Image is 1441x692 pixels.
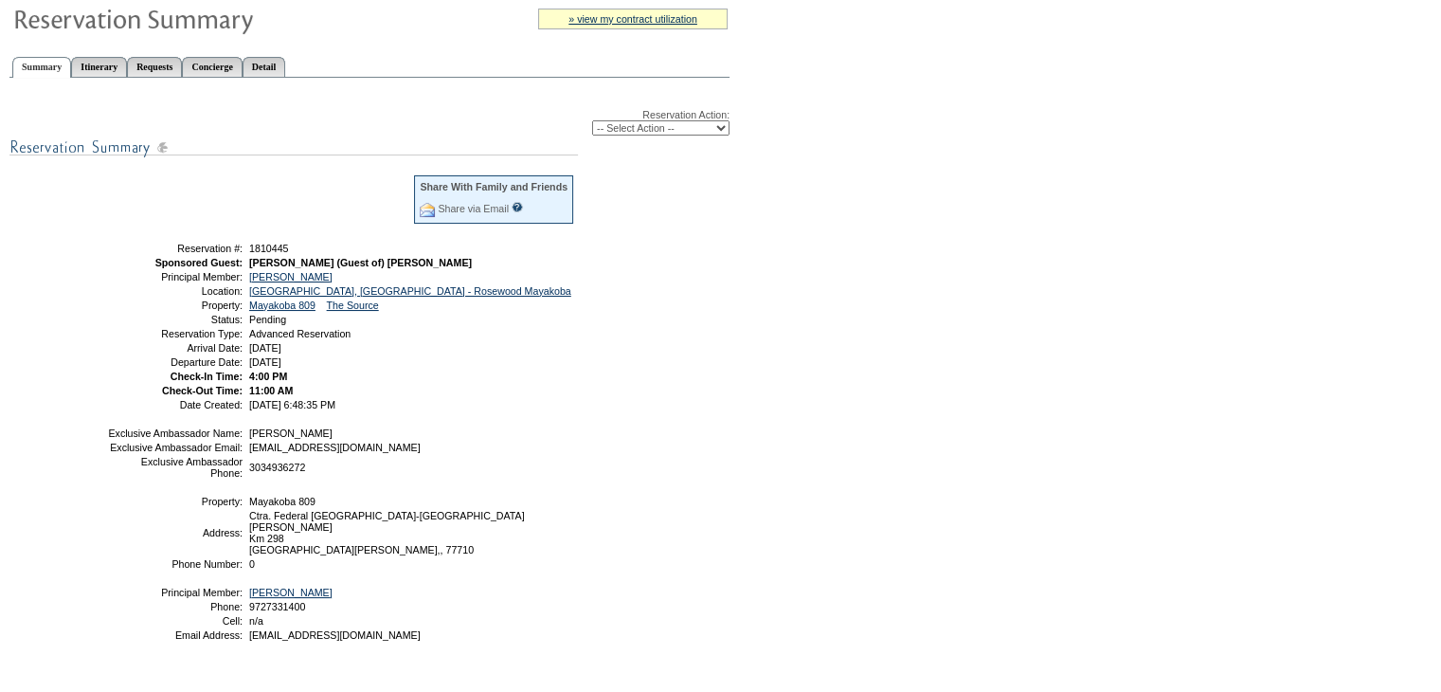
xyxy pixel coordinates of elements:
[249,615,263,627] span: n/a
[107,300,243,311] td: Property:
[107,356,243,368] td: Departure Date:
[107,615,243,627] td: Cell:
[249,462,305,473] span: 3034936272
[107,428,243,439] td: Exclusive Ambassador Name:
[249,385,293,396] span: 11:00 AM
[107,243,243,254] td: Reservation #:
[249,601,305,612] span: 9727331400
[107,314,243,325] td: Status:
[107,399,243,410] td: Date Created:
[249,399,335,410] span: [DATE] 6:48:35 PM
[107,456,243,479] td: Exclusive Ambassador Phone:
[327,300,379,311] a: The Source
[162,385,243,396] strong: Check-Out Time:
[107,271,243,282] td: Principal Member:
[107,558,243,570] td: Phone Number:
[9,136,578,159] img: subTtlResSummary.gif
[107,496,243,507] td: Property:
[171,371,243,382] strong: Check-In Time:
[249,271,333,282] a: [PERSON_NAME]
[249,510,525,555] span: Ctra. Federal [GEOGRAPHIC_DATA]-[GEOGRAPHIC_DATA][PERSON_NAME] Km 298 [GEOGRAPHIC_DATA][PERSON_NA...
[71,57,127,77] a: Itinerary
[512,202,523,212] input: What is this?
[107,285,243,297] td: Location:
[249,314,286,325] span: Pending
[243,57,286,77] a: Detail
[127,57,182,77] a: Requests
[107,328,243,339] td: Reservation Type:
[107,442,243,453] td: Exclusive Ambassador Email:
[107,510,243,555] td: Address:
[249,558,255,570] span: 0
[182,57,242,77] a: Concierge
[249,371,287,382] span: 4:00 PM
[249,243,289,254] span: 1810445
[420,181,567,192] div: Share With Family and Friends
[249,356,281,368] span: [DATE]
[107,342,243,354] td: Arrival Date:
[107,587,243,598] td: Principal Member:
[249,342,281,354] span: [DATE]
[12,57,71,78] a: Summary
[155,257,243,268] strong: Sponsored Guest:
[249,285,571,297] a: [GEOGRAPHIC_DATA], [GEOGRAPHIC_DATA] - Rosewood Mayakoba
[249,328,351,339] span: Advanced Reservation
[9,109,730,136] div: Reservation Action:
[249,428,333,439] span: [PERSON_NAME]
[107,629,243,641] td: Email Address:
[568,13,697,25] a: » view my contract utilization
[107,601,243,612] td: Phone:
[249,629,421,641] span: [EMAIL_ADDRESS][DOMAIN_NAME]
[249,587,333,598] a: [PERSON_NAME]
[249,257,472,268] span: [PERSON_NAME] (Guest of) [PERSON_NAME]
[249,496,315,507] span: Mayakoba 809
[249,300,315,311] a: Mayakoba 809
[249,442,421,453] span: [EMAIL_ADDRESS][DOMAIN_NAME]
[438,203,509,214] a: Share via Email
